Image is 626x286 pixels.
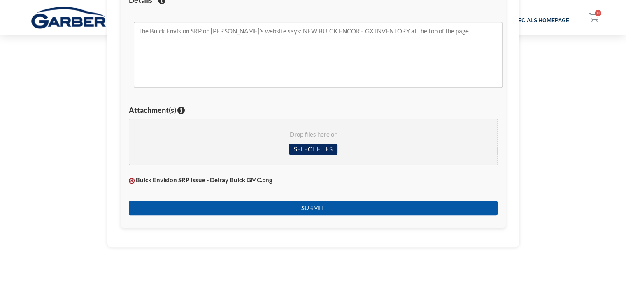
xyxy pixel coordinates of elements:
[129,178,135,184] img: Delete this file
[129,201,498,215] input: Submit
[289,144,337,155] input: Select files
[136,176,272,184] strong: Buick Envision SRP Issue - Delray Buick GMC.png
[129,105,176,114] span: Attachment(s)
[139,129,487,140] span: Drop files here or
